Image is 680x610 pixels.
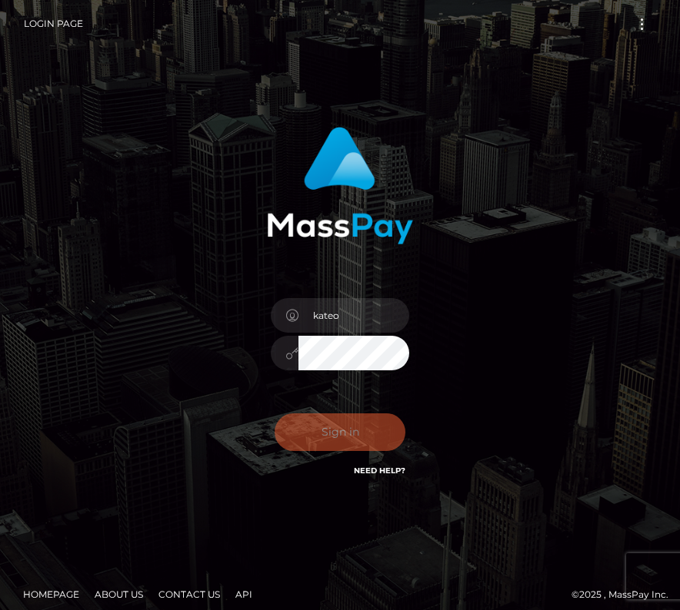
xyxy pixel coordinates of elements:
[88,582,149,606] a: About Us
[152,582,226,606] a: Contact Us
[24,8,83,40] a: Login Page
[12,586,668,603] div: © 2025 , MassPay Inc.
[17,582,85,606] a: Homepage
[229,582,258,606] a: API
[354,466,405,476] a: Need Help?
[628,14,656,35] button: Toggle navigation
[298,298,409,333] input: Username...
[267,127,413,244] img: MassPay Login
